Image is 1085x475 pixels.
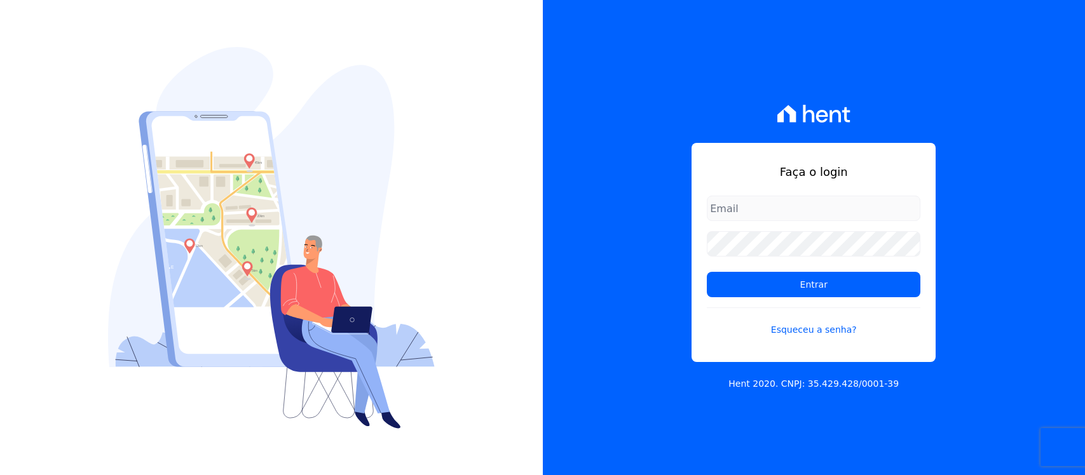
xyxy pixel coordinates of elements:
img: Login [108,47,435,429]
h1: Faça o login [707,163,920,180]
input: Entrar [707,272,920,297]
p: Hent 2020. CNPJ: 35.429.428/0001-39 [728,377,899,391]
a: Esqueceu a senha? [707,307,920,337]
input: Email [707,196,920,221]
